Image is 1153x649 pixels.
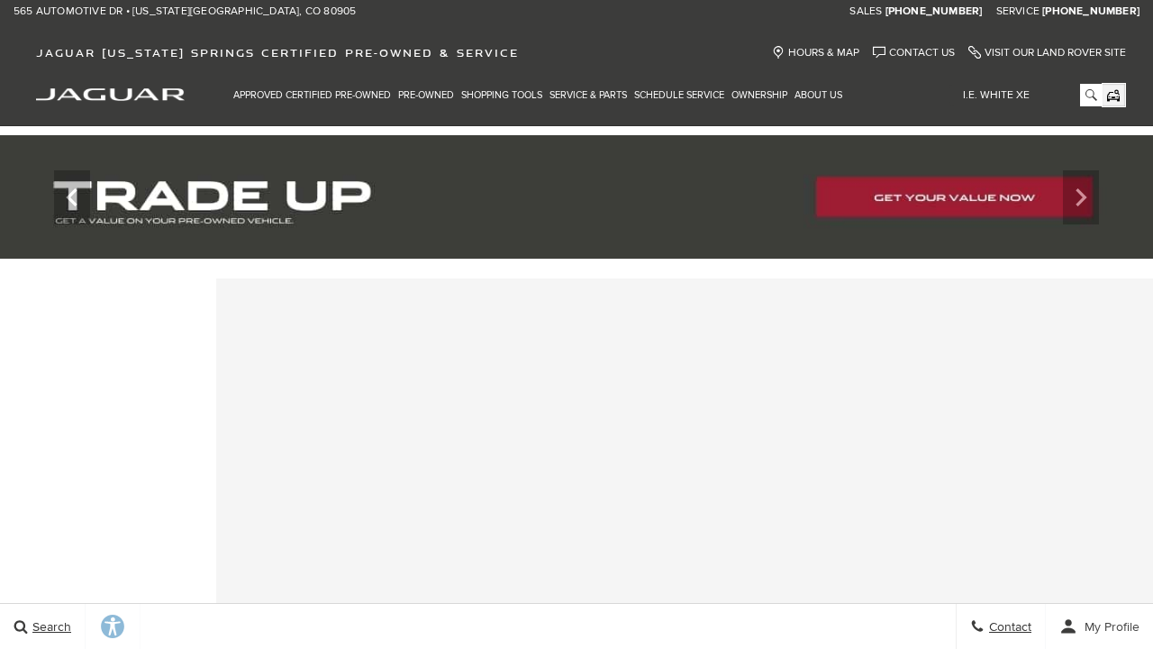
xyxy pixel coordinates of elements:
[458,79,546,111] a: Shopping Tools
[631,79,728,111] a: Schedule Service
[985,619,1031,635] span: Contact
[546,79,631,111] a: Service & Parts
[28,619,71,635] span: Search
[949,84,1102,106] input: i.e. White XE
[1046,604,1153,649] button: user-profile-menu
[230,79,395,111] a: Approved Certified Pre-Owned
[791,79,846,111] a: About Us
[1042,5,1139,19] a: [PHONE_NUMBER]
[36,88,185,101] img: Jaguar
[885,5,983,19] a: [PHONE_NUMBER]
[36,86,185,101] a: jaguar
[849,5,882,18] span: Sales
[36,46,519,59] span: Jaguar [US_STATE] Springs Certified Pre-Owned & Service
[772,46,859,59] a: Hours & Map
[873,46,955,59] a: Contact Us
[230,79,846,111] nav: Main Navigation
[996,5,1040,18] span: Service
[968,46,1126,59] a: Visit Our Land Rover Site
[14,5,356,19] a: 565 Automotive Dr • [US_STATE][GEOGRAPHIC_DATA], CO 80905
[395,79,458,111] a: Pre-Owned
[1077,619,1139,635] span: My Profile
[27,46,528,59] a: Jaguar [US_STATE] Springs Certified Pre-Owned & Service
[728,79,791,111] a: Ownership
